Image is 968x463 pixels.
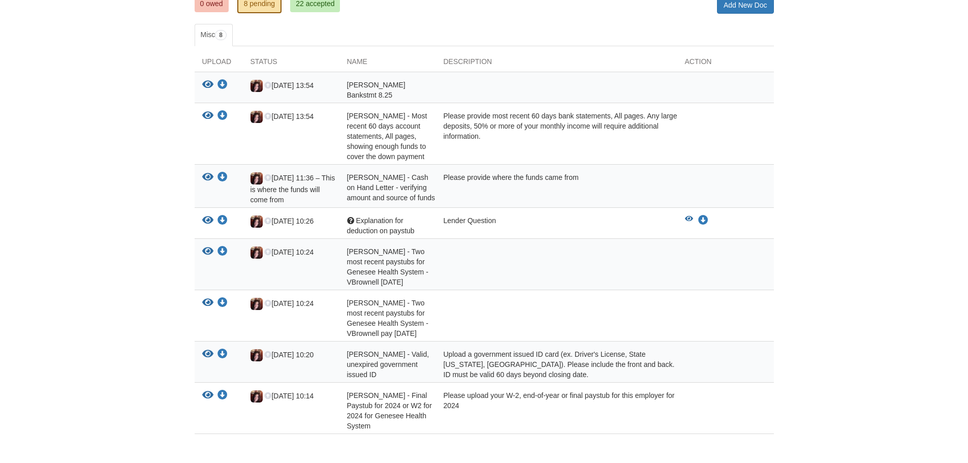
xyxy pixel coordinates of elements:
span: [DATE] 10:24 [264,299,314,307]
div: Upload a government issued ID card (ex. Driver's License, State [US_STATE], [GEOGRAPHIC_DATA]). P... [436,349,677,380]
div: Please upload your W-2, end-of-year or final paystub for this employer for 2024 [436,390,677,431]
div: Name [339,56,436,72]
a: Misc [195,24,233,46]
span: [PERSON_NAME] - Most recent 60 days account statements, All pages, showing enough funds to cover ... [347,112,427,161]
a: Download Victoria Brownell - Cash on Hand Letter - verifying amount and source of funds [217,174,228,182]
a: Download Explanation for deduction on paystub [217,217,228,225]
button: View Victoria Brownell - Final Paystub for 2024 or W2 for 2024 for Genesee Health System [202,390,213,401]
img: Upload Icon [251,172,263,184]
button: View Victoria Brownell - Two most recent paystubs for Genesee Health System - VBrownell pay 9.26.25 [202,298,213,308]
button: View Victoria Brownell - Valid, unexpired government issued ID [202,349,213,360]
span: [PERSON_NAME] - Two most recent paystubs for Genesee Health System - VBrownell [DATE] [347,248,428,286]
span: Explanation for deduction on paystub [347,217,415,235]
img: Upload Icon [251,215,263,228]
img: Upload Icon [251,111,263,123]
img: Upload Icon [251,298,263,310]
div: Upload [195,56,243,72]
button: View Victoria Brownell - Cash on Hand Letter - verifying amount and source of funds [202,172,213,183]
span: [DATE] 10:14 [264,392,314,400]
span: [PERSON_NAME] Bankstmt 8.25 [347,81,405,99]
div: Please provide where the funds came from [436,172,677,205]
div: Lender Question [436,215,677,236]
button: View Victoria Brownell - Most recent 60 days account statements, All pages, showing enough funds ... [202,111,213,121]
a: Download V.Brownell Bankstmt 8.25 [217,81,228,89]
button: View Explanation for deduction on paystub [202,215,213,226]
div: Action [677,56,774,72]
span: [DATE] 10:26 [264,217,314,225]
a: Download Victoria Brownell - Two most recent paystubs for Genesee Health System - VBrownell 10.10.25 [217,248,228,256]
span: [DATE] 10:24 [264,248,314,256]
a: Download Victoria Brownell - Final Paystub for 2024 or W2 for 2024 for Genesee Health System [217,392,228,400]
span: [PERSON_NAME] - Cash on Hand Letter - verifying amount and source of funds [347,173,435,202]
button: View V.Brownell Bankstmt 8.25 [202,80,213,90]
img: Upload Icon [251,246,263,259]
span: [DATE] 13:54 [264,81,314,89]
span: [DATE] 13:54 [264,112,314,120]
button: View Victoria Brownell - Two most recent paystubs for Genesee Health System - VBrownell 10.10.25 [202,246,213,257]
span: [DATE] 11:36 – This is where the funds will come from [251,174,335,204]
a: Download Explanation for deduction on paystub [698,217,708,225]
span: [PERSON_NAME] - Valid, unexpired government issued ID [347,350,429,379]
a: Download Victoria Brownell - Valid, unexpired government issued ID [217,351,228,359]
div: Status [243,56,339,72]
button: View Explanation for deduction on paystub [685,215,693,226]
span: [DATE] 10:20 [264,351,314,359]
div: Please provide most recent 60 days bank statements, All pages. Any large deposits, 50% or more of... [436,111,677,162]
span: [PERSON_NAME] - Two most recent paystubs for Genesee Health System - VBrownell pay [DATE] [347,299,428,337]
span: 8 [215,30,227,40]
img: Upload Icon [251,80,263,92]
a: Download Victoria Brownell - Most recent 60 days account statements, All pages, showing enough fu... [217,112,228,120]
img: Upload Icon [251,390,263,403]
span: [PERSON_NAME] - Final Paystub for 2024 or W2 for 2024 for Genesee Health System [347,391,432,430]
img: Upload Icon [251,349,263,361]
div: Description [436,56,677,72]
a: Download Victoria Brownell - Two most recent paystubs for Genesee Health System - VBrownell pay 9... [217,299,228,307]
